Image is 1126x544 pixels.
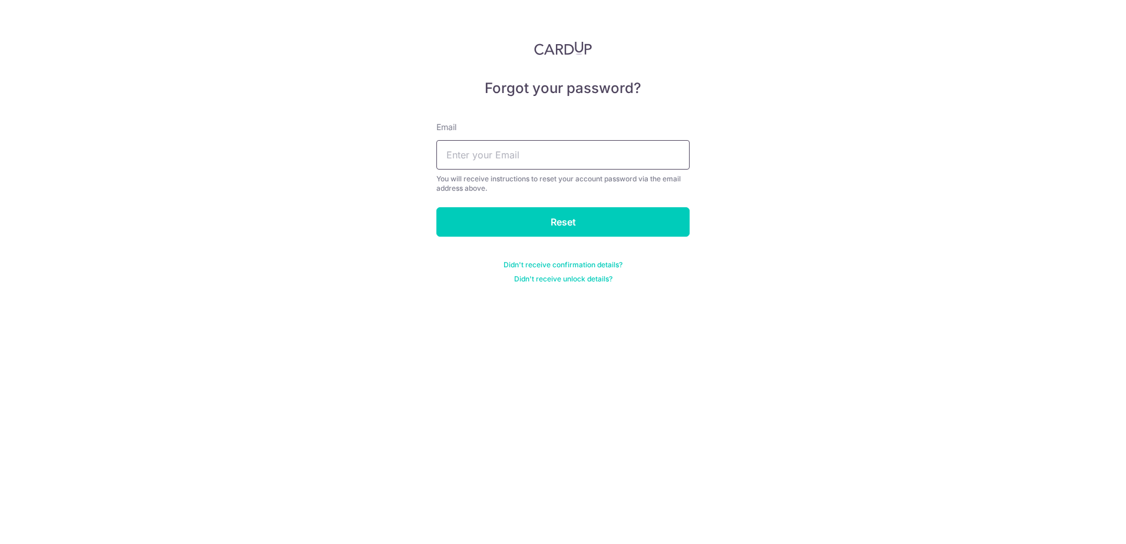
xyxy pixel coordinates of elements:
[504,260,622,270] a: Didn't receive confirmation details?
[436,79,690,98] h5: Forgot your password?
[534,41,592,55] img: CardUp Logo
[436,140,690,170] input: Enter your Email
[436,207,690,237] input: Reset
[514,274,612,284] a: Didn't receive unlock details?
[436,174,690,193] div: You will receive instructions to reset your account password via the email address above.
[436,121,456,133] label: Email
